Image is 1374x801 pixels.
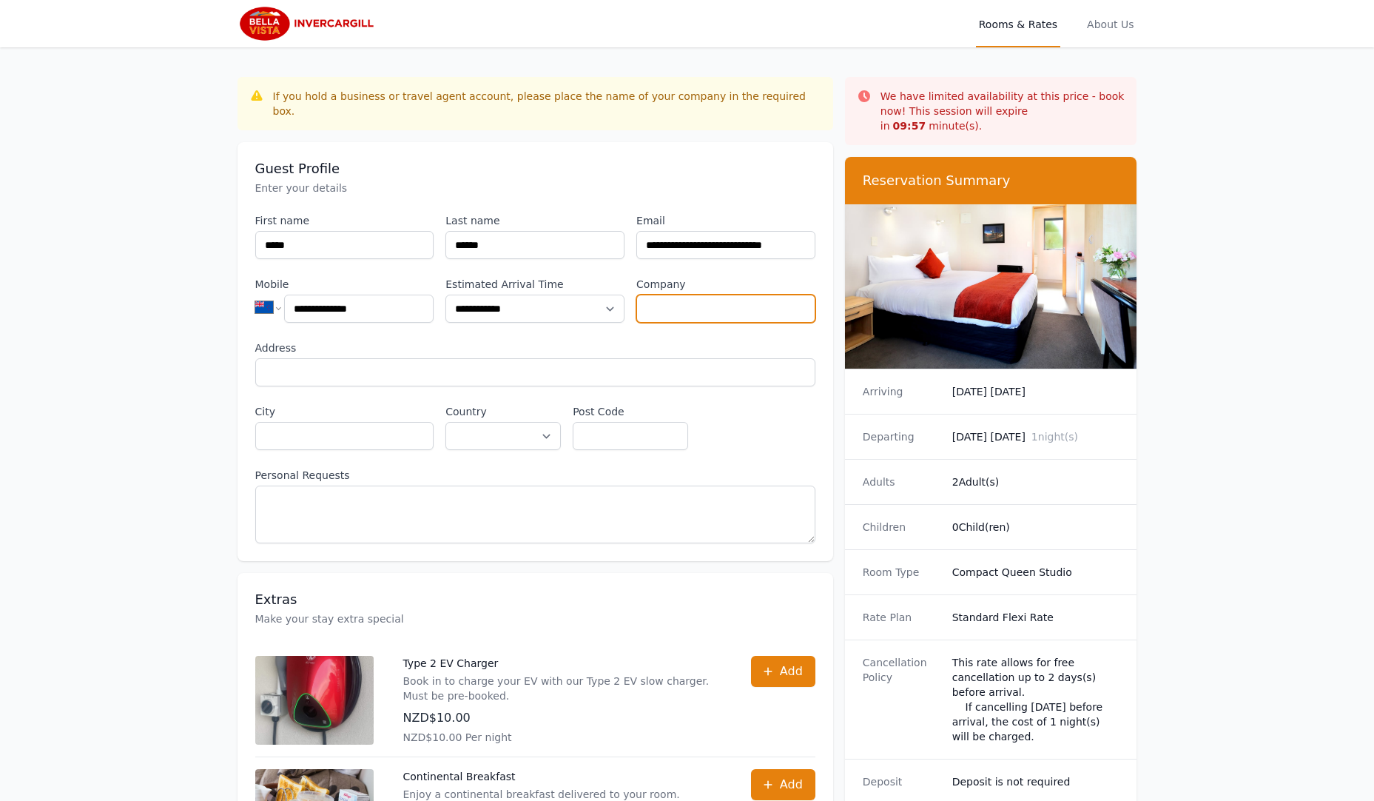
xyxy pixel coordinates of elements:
[255,656,374,745] img: Type 2 EV Charger
[255,611,815,626] p: Make your stay extra special
[863,565,940,580] dt: Room Type
[952,429,1119,444] dd: [DATE] [DATE]
[255,341,815,355] label: Address
[952,610,1119,625] dd: Standard Flexi Rate
[780,663,803,680] span: Add
[238,6,380,41] img: Bella Vista Invercargill
[863,655,940,744] dt: Cancellation Policy
[445,404,561,419] label: Country
[952,774,1119,789] dd: Deposit is not required
[403,709,721,727] p: NZD$10.00
[273,89,821,118] div: If you hold a business or travel agent account, please place the name of your company in the requ...
[751,769,815,800] button: Add
[255,591,815,609] h3: Extras
[893,120,926,132] strong: 09 : 57
[780,776,803,794] span: Add
[845,204,1137,369] img: Compact Queen Studio
[573,404,688,419] label: Post Code
[751,656,815,687] button: Add
[863,172,1119,190] h3: Reservation Summary
[1031,431,1078,443] span: 1 night(s)
[952,475,1119,489] dd: 2 Adult(s)
[255,181,815,195] p: Enter your details
[255,404,434,419] label: City
[636,277,815,292] label: Company
[403,674,721,703] p: Book in to charge your EV with our Type 2 EV slow charger. Must be pre-booked.
[952,655,1119,744] div: This rate allows for free cancellation up to 2 days(s) before arrival. If cancelling [DATE] befor...
[445,277,624,292] label: Estimated Arrival Time
[863,384,940,399] dt: Arriving
[863,429,940,444] dt: Departing
[952,565,1119,580] dd: Compact Queen Studio
[255,277,434,292] label: Mobile
[403,656,721,671] p: Type 2 EV Charger
[403,730,721,745] p: NZD$10.00 Per night
[863,610,940,625] dt: Rate Plan
[255,213,434,228] label: First name
[880,89,1125,133] p: We have limited availability at this price - book now! This session will expire in minute(s).
[952,384,1119,399] dd: [DATE] [DATE]
[403,769,680,784] p: Continental Breakfast
[636,213,815,228] label: Email
[863,475,940,489] dt: Adults
[255,160,815,178] h3: Guest Profile
[445,213,624,228] label: Last name
[952,520,1119,534] dd: 0 Child(ren)
[863,774,940,789] dt: Deposit
[255,468,815,483] label: Personal Requests
[863,520,940,534] dt: Children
